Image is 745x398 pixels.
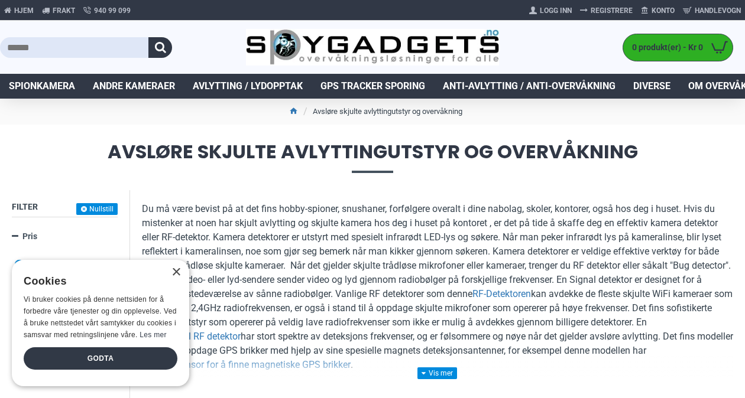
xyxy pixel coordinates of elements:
[695,5,741,16] span: Handlevogn
[320,79,425,93] span: GPS Tracker Sporing
[591,5,633,16] span: Registrere
[624,74,679,99] a: Diverse
[12,202,38,211] span: Filter
[142,358,351,372] a: magnet sensor for å finne magnetiske GPS brikker
[633,79,670,93] span: Diverse
[652,5,675,16] span: Konto
[525,1,576,20] a: Logg Inn
[171,268,180,277] div: Close
[443,79,616,93] span: Anti-avlytting / Anti-overvåkning
[540,5,572,16] span: Logg Inn
[93,79,175,93] span: Andre kameraer
[9,79,75,93] span: Spionkamera
[140,331,166,339] a: Les mer, opens a new window
[637,1,679,20] a: Konto
[312,74,434,99] a: GPS Tracker Sporing
[76,203,118,215] button: Nullstill
[142,330,241,344] a: profesjonell RF detektor
[142,202,733,372] p: Du må være bevist på at det fins hobby-spioner, snushaner, forfølgere overalt i dine nabolag, sko...
[472,287,531,301] a: RF-Detektoren
[14,5,34,16] span: Hjem
[84,74,184,99] a: Andre kameraer
[576,1,637,20] a: Registrere
[12,226,118,247] a: Pris
[94,5,131,16] span: 940 99 099
[434,74,624,99] a: Anti-avlytting / Anti-overvåkning
[24,269,170,294] div: Cookies
[679,1,745,20] a: Handlevogn
[12,142,733,172] span: Avsløre skjulte avlyttingutstyr og overvåkning
[184,74,312,99] a: Avlytting / Lydopptak
[623,34,733,61] a: 0 produkt(er) - Kr 0
[623,41,706,54] span: 0 produkt(er) - Kr 0
[24,347,177,370] div: Godta
[53,5,75,16] span: Frakt
[193,79,303,93] span: Avlytting / Lydopptak
[24,295,177,338] span: Vi bruker cookies på denne nettsiden for å forbedre våre tjenester og din opplevelse. Ved å bruke...
[246,29,499,66] img: SpyGadgets.no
